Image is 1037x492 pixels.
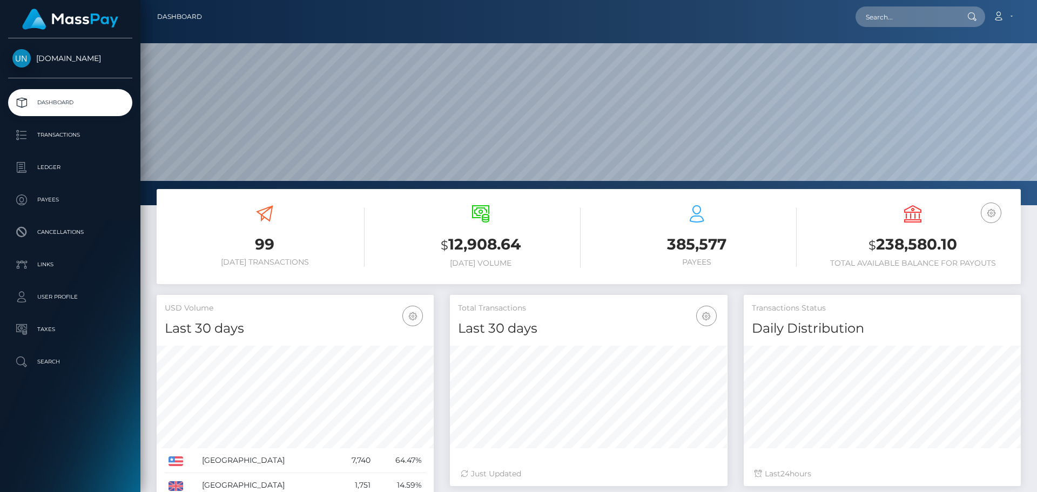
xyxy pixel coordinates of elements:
a: Search [8,348,132,375]
span: 24 [780,469,790,478]
td: 7,740 [334,448,374,473]
h3: 238,580.10 [813,234,1013,256]
p: Dashboard [12,95,128,111]
td: 64.47% [374,448,426,473]
h6: Total Available Balance for Payouts [813,259,1013,268]
p: Transactions [12,127,128,143]
h6: [DATE] Volume [381,259,581,268]
h6: [DATE] Transactions [165,258,365,267]
div: Last hours [755,468,1010,480]
a: User Profile [8,284,132,311]
div: Just Updated [461,468,716,480]
span: [DOMAIN_NAME] [8,53,132,63]
h3: 385,577 [597,234,797,255]
p: Ledger [12,159,128,176]
input: Search... [856,6,957,27]
small: $ [441,238,448,253]
a: Taxes [8,316,132,343]
a: Transactions [8,122,132,149]
h6: Payees [597,258,797,267]
h3: 12,908.64 [381,234,581,256]
h5: Transactions Status [752,303,1013,314]
a: Links [8,251,132,278]
a: Ledger [8,154,132,181]
a: Dashboard [157,5,202,28]
p: Taxes [12,321,128,338]
img: US.png [169,456,183,466]
h3: 99 [165,234,365,255]
small: $ [868,238,876,253]
td: [GEOGRAPHIC_DATA] [198,448,334,473]
a: Dashboard [8,89,132,116]
h5: USD Volume [165,303,426,314]
h4: Last 30 days [165,319,426,338]
h5: Total Transactions [458,303,719,314]
p: Payees [12,192,128,208]
img: MassPay Logo [22,9,118,30]
a: Payees [8,186,132,213]
p: Links [12,257,128,273]
img: GB.png [169,481,183,491]
p: Cancellations [12,224,128,240]
p: User Profile [12,289,128,305]
h4: Last 30 days [458,319,719,338]
p: Search [12,354,128,370]
img: Unlockt.me [12,49,31,68]
h4: Daily Distribution [752,319,1013,338]
a: Cancellations [8,219,132,246]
